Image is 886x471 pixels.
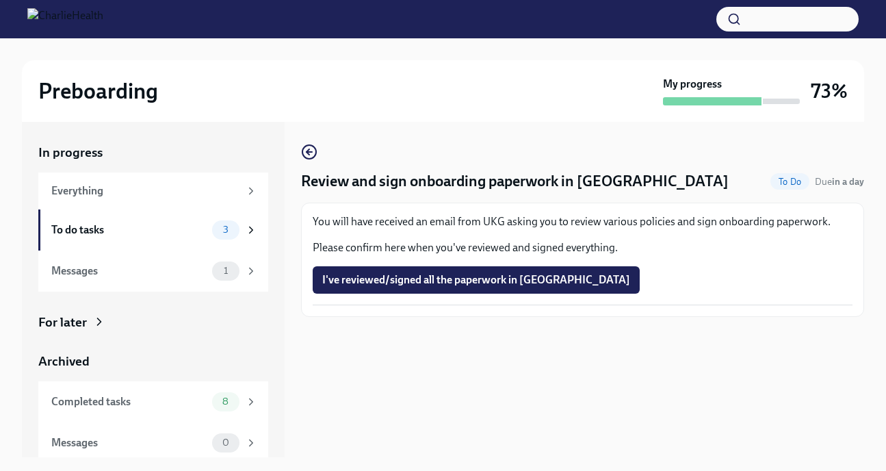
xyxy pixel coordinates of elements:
span: I've reviewed/signed all the paperwork in [GEOGRAPHIC_DATA] [322,273,630,287]
span: 3 [215,225,237,235]
div: To do tasks [51,222,207,238]
div: Everything [51,183,239,199]
span: 1 [216,266,236,276]
strong: in a day [832,176,864,188]
strong: My progress [663,77,722,92]
h3: 73% [811,79,848,103]
a: Everything [38,173,268,209]
p: You will have received an email from UKG asking you to review various policies and sign onboardin... [313,214,852,229]
h4: Review and sign onboarding paperwork in [GEOGRAPHIC_DATA] [301,171,729,192]
h2: Preboarding [38,77,158,105]
div: For later [38,314,87,331]
img: CharlieHealth [27,8,103,30]
a: In progress [38,144,268,162]
p: Please confirm here when you've reviewed and signed everything. [313,240,852,255]
div: Messages [51,435,207,450]
a: For later [38,314,268,331]
a: Completed tasks8 [38,381,268,422]
div: Messages [51,264,207,279]
span: 8 [214,396,237,407]
span: Due [815,176,864,188]
div: Completed tasks [51,394,207,409]
span: 0 [214,437,237,448]
span: August 15th, 2025 07:00 [815,175,864,188]
a: Messages1 [38,251,268,292]
button: I've reviewed/signed all the paperwork in [GEOGRAPHIC_DATA] [313,266,640,294]
span: To Do [770,177,809,187]
a: Archived [38,353,268,370]
a: To do tasks3 [38,209,268,251]
a: Messages0 [38,422,268,463]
